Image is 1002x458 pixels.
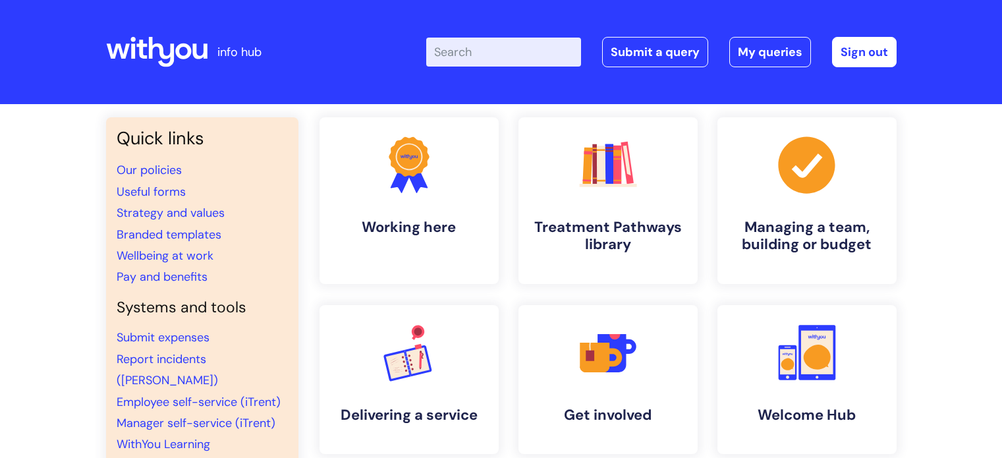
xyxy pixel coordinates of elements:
h4: Get involved [529,407,687,424]
h4: Systems and tools [117,299,288,317]
a: Strategy and values [117,205,225,221]
a: Pay and benefits [117,269,208,285]
a: My queries [729,37,811,67]
a: Manager self-service (iTrent) [117,415,275,431]
a: Wellbeing at work [117,248,213,264]
h4: Working here [330,219,488,236]
h3: Quick links [117,128,288,149]
a: Submit expenses [117,329,209,345]
h4: Welcome Hub [728,407,886,424]
a: WithYou Learning [117,436,210,452]
a: Report incidents ([PERSON_NAME]) [117,351,218,388]
a: Get involved [518,305,698,454]
h4: Delivering a service [330,407,488,424]
a: Sign out [832,37,897,67]
a: Treatment Pathways library [518,117,698,284]
p: info hub [217,42,262,63]
h4: Managing a team, building or budget [728,219,886,254]
a: Working here [320,117,499,284]
a: Submit a query [602,37,708,67]
div: | - [426,37,897,67]
a: Branded templates [117,227,221,243]
input: Search [426,38,581,67]
h4: Treatment Pathways library [529,219,687,254]
a: Welcome Hub [717,305,897,454]
a: Our policies [117,162,182,178]
a: Useful forms [117,184,186,200]
a: Employee self-service (iTrent) [117,394,281,410]
a: Delivering a service [320,305,499,454]
a: Managing a team, building or budget [717,117,897,284]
